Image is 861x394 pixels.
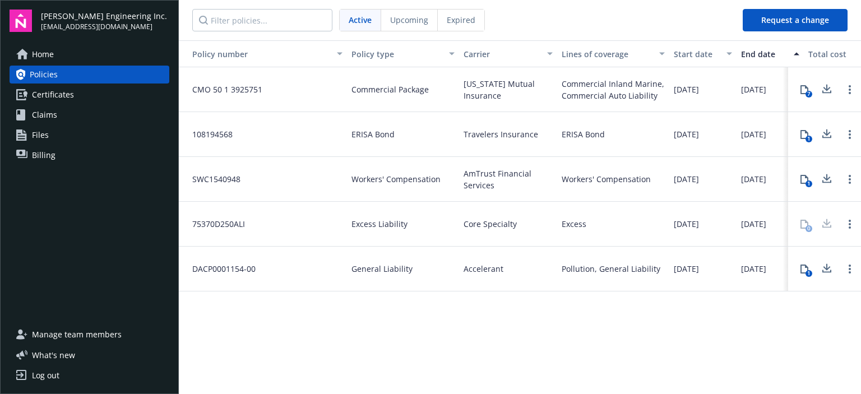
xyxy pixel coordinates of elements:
[464,168,553,191] span: AmTrust Financial Services
[464,218,517,230] span: Core Specialty
[843,128,857,141] a: Open options
[793,78,816,101] button: 7
[562,173,651,185] div: Workers' Compensation
[674,173,699,185] span: [DATE]
[459,40,557,67] button: Carrier
[464,128,538,140] span: Travelers Insurance
[741,218,766,230] span: [DATE]
[32,45,54,63] span: Home
[10,126,169,144] a: Files
[10,146,169,164] a: Billing
[41,10,167,22] span: [PERSON_NAME] Engineering Inc.
[351,263,413,275] span: General Liability
[192,9,332,31] input: Filter policies...
[183,173,240,185] span: SWC1540948
[10,349,93,361] button: What's new
[806,180,812,187] div: 1
[10,106,169,124] a: Claims
[183,128,233,140] span: 108194568
[674,263,699,275] span: [DATE]
[10,10,32,32] img: navigator-logo.svg
[806,270,812,277] div: 1
[390,14,428,26] span: Upcoming
[464,48,540,60] div: Carrier
[30,66,58,84] span: Policies
[32,106,57,124] span: Claims
[464,78,553,101] span: [US_STATE] Mutual Insurance
[562,48,652,60] div: Lines of coverage
[32,86,74,104] span: Certificates
[41,22,167,32] span: [EMAIL_ADDRESS][DOMAIN_NAME]
[808,48,860,60] div: Total cost
[347,40,459,67] button: Policy type
[351,218,408,230] span: Excess Liability
[669,40,737,67] button: Start date
[447,14,475,26] span: Expired
[741,128,766,140] span: [DATE]
[557,40,669,67] button: Lines of coverage
[351,128,395,140] span: ERISA Bond
[10,45,169,63] a: Home
[674,128,699,140] span: [DATE]
[562,78,665,101] div: Commercial Inland Marine, Commercial Auto Liability
[806,136,812,142] div: 1
[843,83,857,96] a: Open options
[349,14,372,26] span: Active
[32,126,49,144] span: Files
[741,173,766,185] span: [DATE]
[674,48,720,60] div: Start date
[183,48,330,60] div: Policy number
[32,349,75,361] span: What ' s new
[562,263,660,275] div: Pollution, General Liability
[843,173,857,186] a: Open options
[741,263,766,275] span: [DATE]
[464,263,503,275] span: Accelerant
[10,326,169,344] a: Manage team members
[32,326,122,344] span: Manage team members
[351,173,441,185] span: Workers' Compensation
[743,9,848,31] button: Request a change
[737,40,804,67] button: End date
[32,367,59,384] div: Log out
[183,48,330,60] div: Toggle SortBy
[793,258,816,280] button: 1
[41,10,169,32] button: [PERSON_NAME] Engineering Inc.[EMAIL_ADDRESS][DOMAIN_NAME]
[793,123,816,146] button: 1
[351,48,442,60] div: Policy type
[183,218,245,230] span: 75370D250ALI
[10,66,169,84] a: Policies
[674,84,699,95] span: [DATE]
[32,146,55,164] span: Billing
[562,128,605,140] div: ERISA Bond
[793,168,816,191] button: 1
[741,84,766,95] span: [DATE]
[674,218,699,230] span: [DATE]
[843,262,857,276] a: Open options
[183,84,262,95] span: CMO 50 1 3925751
[843,217,857,231] a: Open options
[351,84,429,95] span: Commercial Package
[10,86,169,104] a: Certificates
[183,263,256,275] span: DACP0001154-00
[806,91,812,98] div: 7
[562,218,586,230] div: Excess
[741,48,787,60] div: End date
